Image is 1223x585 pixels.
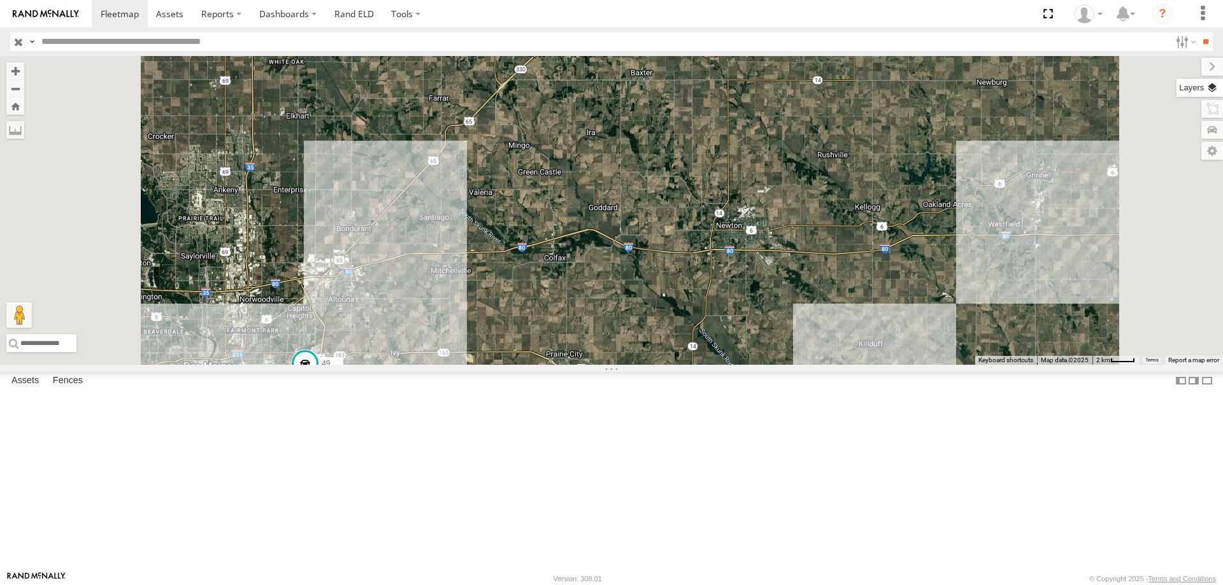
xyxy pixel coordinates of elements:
div: Version: 308.01 [554,575,602,582]
label: Search Filter Options [1171,32,1198,51]
button: Zoom out [6,80,24,97]
button: Keyboard shortcuts [978,356,1033,365]
label: Search Query [27,32,37,51]
span: 49 [322,359,330,368]
label: Fences [46,372,89,390]
button: Zoom in [6,62,24,80]
label: Map Settings [1201,142,1223,160]
a: Terms and Conditions [1148,575,1216,582]
div: © Copyright 2025 - [1089,575,1216,582]
a: Visit our Website [7,572,66,585]
button: Drag Pegman onto the map to open Street View [6,302,32,328]
div: Chase Tanke [1070,4,1107,24]
label: Hide Summary Table [1201,372,1213,390]
button: Zoom Home [6,97,24,115]
label: Dock Summary Table to the Left [1175,372,1187,390]
label: Dock Summary Table to the Right [1187,372,1200,390]
img: rand-logo.svg [13,10,79,18]
label: Assets [5,372,45,390]
a: Report a map error [1168,356,1219,363]
button: Map Scale: 2 km per 35 pixels [1092,356,1139,365]
label: Measure [6,121,24,139]
span: 2 km [1096,356,1110,363]
span: Map data ©2025 [1041,356,1089,363]
a: Terms (opens in new tab) [1145,358,1159,363]
i: ? [1152,4,1173,24]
